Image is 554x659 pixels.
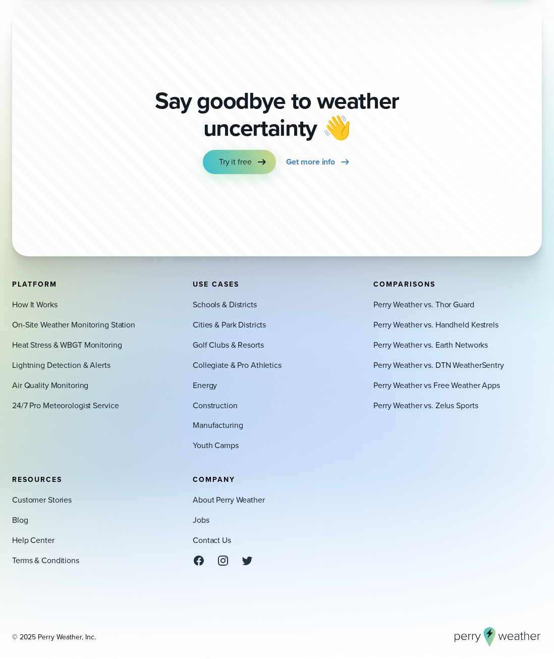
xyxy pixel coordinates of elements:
[193,534,231,546] a: Contact Us
[286,156,335,168] span: Get more info
[193,474,235,485] span: Company
[193,359,282,371] a: Collegiate & Pro Athletics
[373,400,478,412] a: Perry Weather vs. Zelus Sports
[373,339,488,351] a: Perry Weather vs. Earth Networks
[203,150,276,174] a: Try it free
[12,299,58,311] a: How It Works
[373,299,474,311] a: Perry Weather vs. Thor Guard
[193,494,265,506] a: About Perry Weather
[12,400,119,412] a: 24/7 Pro Meteorologist Service
[193,379,217,392] a: Energy
[193,514,209,526] a: Jobs
[373,279,435,290] span: Comparisons
[373,359,504,371] a: Perry Weather vs. DTN WeatherSentry
[12,534,54,546] a: Help Center
[12,474,62,485] span: Resources
[12,339,122,351] a: Heat Stress & WBGT Monitoring
[12,494,72,506] a: Customer Stories
[193,279,239,290] span: Use Cases
[128,87,426,142] p: Say goodbye to weather uncertainty 👋
[12,319,135,331] a: On-Site Weather Monitoring Station
[193,400,238,412] a: Construction
[286,150,351,174] a: Get more info
[12,555,79,567] a: Terms & Conditions
[193,440,239,452] a: Youth Camps
[193,339,264,351] a: Golf Clubs & Resorts
[12,279,57,290] span: Platform
[12,379,88,392] a: Air Quality Monitoring
[193,299,257,311] a: Schools & Districts
[373,319,498,331] a: Perry Weather vs. Handheld Kestrels
[373,379,500,392] a: Perry Weather vs Free Weather Apps
[12,359,110,371] a: Lightning Detection & Alerts
[12,632,96,642] div: © 2025 Perry Weather, Inc.
[219,156,252,168] span: Try it free
[193,319,266,331] a: Cities & Park Districts
[193,419,243,431] a: Manufacturing
[12,514,28,526] a: Blog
